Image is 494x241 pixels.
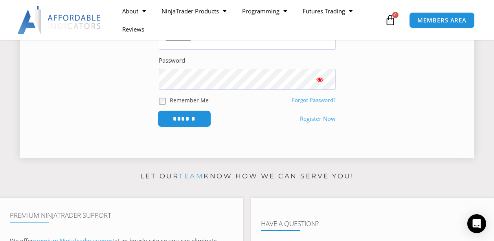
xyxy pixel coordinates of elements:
h4: Have A Question? [261,220,485,228]
a: NinjaTrader Products [154,2,234,20]
a: team [179,172,204,180]
h4: Premium NinjaTrader Support [10,211,233,219]
div: Open Intercom Messenger [467,214,486,233]
label: Password [159,55,185,66]
a: MEMBERS AREA [409,12,475,28]
a: About [114,2,154,20]
span: MEMBERS AREA [417,17,466,23]
a: Futures Trading [295,2,360,20]
img: LogoAI | Affordable Indicators – NinjaTrader [17,6,102,34]
label: Remember Me [170,96,209,104]
a: Reviews [114,20,152,38]
a: Register Now [300,113,336,124]
span: 0 [392,12,399,18]
a: Forgot Password? [292,96,336,104]
button: Show password [304,69,336,90]
a: 0 [373,9,408,32]
a: Programming [234,2,295,20]
nav: Menu [114,2,383,38]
